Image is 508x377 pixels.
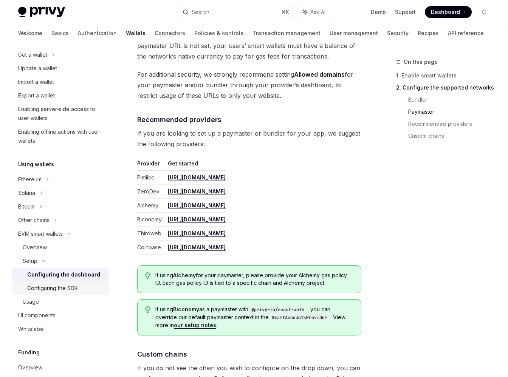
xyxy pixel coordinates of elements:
[168,202,226,209] a: [URL][DOMAIN_NAME]
[12,322,109,336] a: Whitelabel
[12,268,109,281] a: Configuring the dashboard
[297,5,331,19] button: Ask AI
[269,314,330,321] code: SmartAccountsProvider
[78,24,117,42] a: Authentication
[137,114,221,125] span: Recommended providers
[396,82,496,94] a: 2. Configure the supported networks
[137,349,187,359] span: Custom chains
[408,118,496,130] a: Recommended providers
[18,188,35,198] div: Solana
[27,284,78,293] div: Configuring the SDK
[145,306,150,313] svg: Tip
[396,70,496,82] a: 1. Enable smart wallets
[51,24,69,42] a: Basics
[137,240,165,254] td: Coinbase
[137,160,165,171] th: Provider
[137,128,361,149] span: If you are looking to set up a paymaster or bundler for your app, we suggest the following provid...
[252,24,321,42] a: Transaction management
[174,322,216,329] a: our setup notes
[137,212,165,226] td: Biconomy
[408,106,496,118] a: Paymaster
[12,241,109,254] a: Overview
[155,306,353,329] span: If using as a paymaster with , you can override our default paymaster context in the . View more ...
[18,24,42,42] a: Welcome
[168,216,226,223] a: [URL][DOMAIN_NAME]
[404,57,438,66] span: On this page
[12,281,109,295] a: Configuring the SDK
[12,62,109,75] a: Update a wallet
[18,127,104,145] div: Enabling offline actions with user wallets
[310,8,325,16] span: Ask AI
[27,270,100,279] div: Configuring the dashboard
[23,297,39,306] div: Usage
[165,160,226,171] th: Get started
[137,170,165,184] td: Pimlico
[137,198,165,212] td: Alchemy
[137,69,361,101] span: For additional security, we strongly recommend setting for your paymaster and/or bundler through ...
[18,348,40,357] h5: Funding
[12,75,109,89] a: Import a wallet
[18,50,47,59] div: Get a wallet
[12,361,109,374] a: Overview
[12,295,109,309] a: Usage
[387,24,409,42] a: Security
[408,130,496,142] a: Custom chains
[408,94,496,106] a: Bundler
[145,272,150,279] svg: Tip
[155,24,185,42] a: Connectors
[18,202,35,211] div: Bitcoin
[281,9,289,15] span: ⌘ K
[23,243,47,252] div: Overview
[248,306,307,314] code: @privy-io/react-auth
[194,24,243,42] a: Policies & controls
[425,6,472,18] a: Dashboard
[18,7,65,17] img: light logo
[137,184,165,198] td: ZeroDev
[371,8,386,16] a: Demo
[18,324,45,334] div: Whitelabel
[155,272,353,287] span: If using for your paymaster, please provide your Alchemy gas policy ID. Each gas policy ID is tie...
[137,226,165,240] td: Thirdweb
[173,306,199,312] strong: Biconomy
[192,8,213,17] div: Search...
[18,105,104,123] div: Enabling server-side access to user wallets
[431,8,460,16] span: Dashboard
[18,363,42,372] div: Overview
[294,71,345,78] strong: Allowed domains
[173,272,196,278] strong: Alchemy
[18,160,54,169] h5: Using wallets
[168,174,226,181] a: [URL][DOMAIN_NAME]
[12,89,109,102] a: Export a wallet
[12,102,109,125] a: Enabling server-side access to user wallets
[12,125,109,148] a: Enabling offline actions with user wallets
[23,256,37,266] div: Setup
[418,24,439,42] a: Recipes
[168,188,226,195] a: [URL][DOMAIN_NAME]
[168,230,226,237] a: [URL][DOMAIN_NAME]
[478,6,490,18] button: Toggle dark mode
[12,309,109,322] a: UI components
[448,24,484,42] a: API reference
[168,244,226,251] a: [URL][DOMAIN_NAME]
[330,24,378,42] a: User management
[18,175,42,184] div: Ethereum
[18,91,55,100] div: Export a wallet
[18,64,57,73] div: Update a wallet
[126,24,146,42] a: Wallets
[18,77,54,87] div: Import a wallet
[18,216,50,225] div: Other chains
[18,311,56,320] div: UI components
[18,229,63,238] div: EVM smart wallets
[177,5,293,19] button: Search...⌘K
[395,8,416,16] a: Support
